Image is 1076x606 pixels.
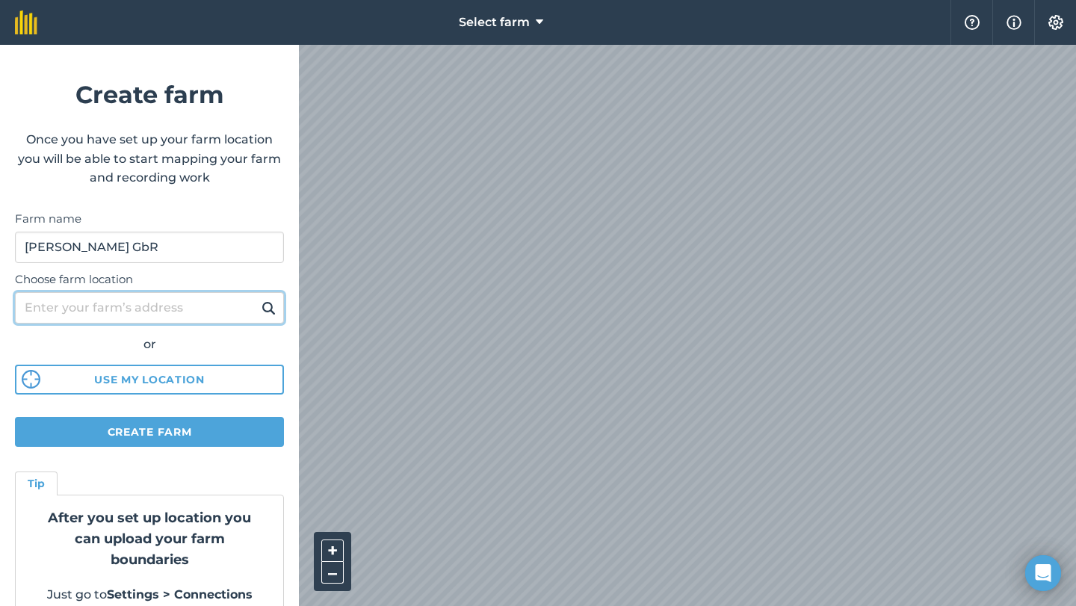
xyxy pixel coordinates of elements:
div: or [15,335,284,354]
img: svg+xml;base64,PHN2ZyB4bWxucz0iaHR0cDovL3d3dy53My5vcmcvMjAwMC9zdmciIHdpZHRoPSIxOSIgaGVpZ2h0PSIyNC... [262,299,276,317]
button: + [321,539,344,562]
label: Choose farm location [15,270,284,288]
span: Select farm [459,13,530,31]
input: Enter your farm’s address [15,292,284,324]
button: Create farm [15,417,284,447]
p: Just go to [34,585,265,605]
div: Open Intercom Messenger [1025,555,1061,591]
img: fieldmargin Logo [15,10,37,34]
button: Use my location [15,365,284,395]
img: A question mark icon [963,15,981,30]
p: Once you have set up your farm location you will be able to start mapping your farm and recording... [15,130,284,188]
button: – [321,562,344,584]
strong: Settings > Connections [107,587,253,602]
img: svg%3e [22,370,40,389]
input: Farm name [15,232,284,263]
img: svg+xml;base64,PHN2ZyB4bWxucz0iaHR0cDovL3d3dy53My5vcmcvMjAwMC9zdmciIHdpZHRoPSIxNyIgaGVpZ2h0PSIxNy... [1007,13,1021,31]
label: Farm name [15,210,284,228]
img: A cog icon [1047,15,1065,30]
strong: After you set up location you can upload your farm boundaries [48,510,251,568]
h4: Tip [28,475,45,492]
h1: Create farm [15,75,284,114]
